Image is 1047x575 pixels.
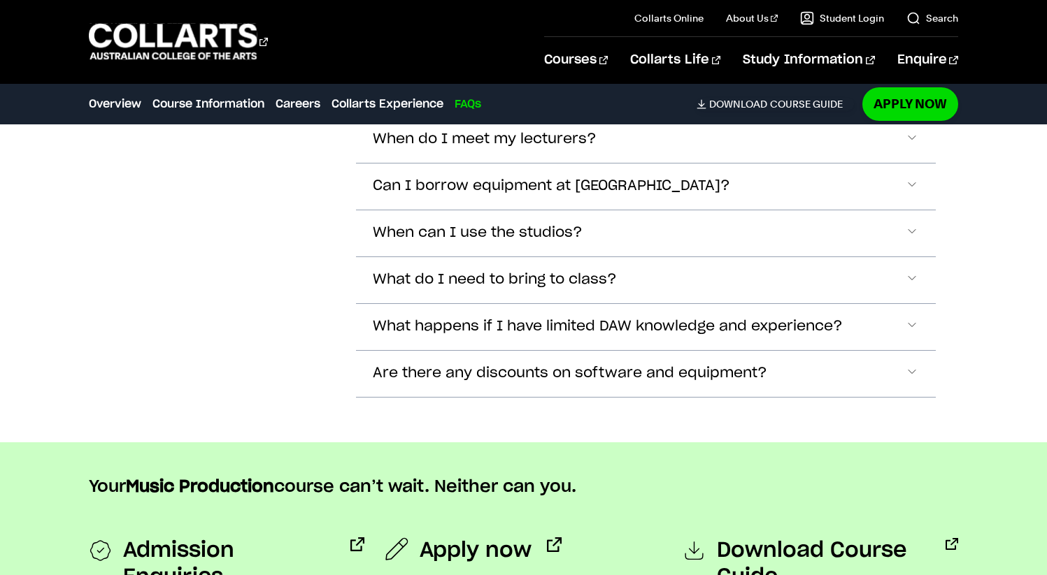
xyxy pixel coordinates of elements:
[544,37,608,83] a: Courses
[862,87,958,120] a: Apply Now
[743,37,874,83] a: Study Information
[89,22,268,61] div: Go to homepage
[697,98,854,110] a: DownloadCourse Guide
[420,537,532,564] span: Apply now
[356,117,936,163] button: When do I meet my lecturers?
[800,11,884,25] a: Student Login
[356,210,936,256] button: When can I use the studios?
[126,479,274,495] strong: Music Production
[455,96,481,112] a: FAQs
[726,11,778,25] a: About Us
[356,257,936,303] button: What do I need to bring to class?
[89,96,141,112] a: Overview
[373,365,767,381] span: Are there any discounts on software and equipment?
[356,163,936,210] button: Can I borrow equipment at [GEOGRAPHIC_DATA]?
[152,96,264,112] a: Course Information
[634,11,704,25] a: Collarts Online
[709,98,767,110] span: Download
[373,178,730,194] span: Can I borrow equipment at [GEOGRAPHIC_DATA]?
[630,37,720,83] a: Collarts Life
[373,225,583,241] span: When can I use the studios?
[373,272,617,288] span: What do I need to bring to class?
[332,96,443,112] a: Collarts Experience
[356,304,936,350] button: What happens if I have limited DAW knowledge and experience?
[373,319,843,335] span: What happens if I have limited DAW knowledge and experience?
[385,537,562,564] a: Apply now
[906,11,958,25] a: Search
[276,96,320,112] a: Careers
[356,351,936,397] button: Are there any discounts on software and equipment?
[897,37,958,83] a: Enquire
[89,476,958,498] p: Your course can’t wait. Neither can you.
[373,131,597,147] span: When do I meet my lecturers?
